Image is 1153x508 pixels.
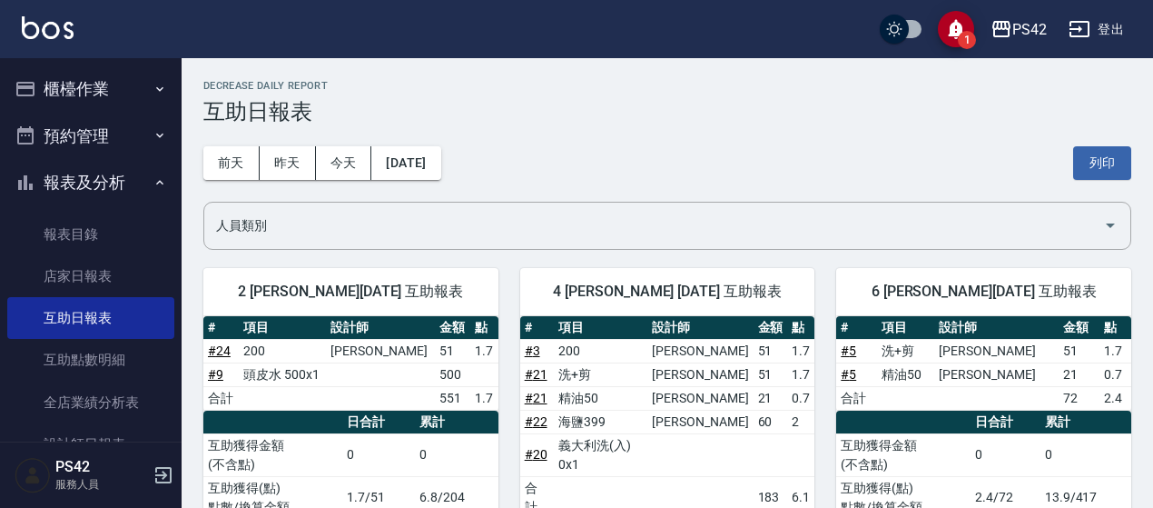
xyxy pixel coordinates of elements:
th: 金額 [754,316,788,340]
td: 200 [239,339,326,363]
a: #22 [525,414,547,429]
td: 洗+剪 [554,363,647,386]
td: 51 [435,339,470,363]
a: #5 [841,344,856,358]
td: 1.7 [787,363,814,386]
h2: Decrease Daily Report [203,80,1131,92]
td: 60 [754,410,788,433]
a: 店家日報表 [7,255,174,297]
td: 0.7 [787,386,814,410]
a: 互助日報表 [7,297,174,339]
th: 累計 [1040,411,1131,434]
a: #9 [208,367,223,382]
td: 51 [1059,339,1099,363]
button: Open [1096,211,1125,240]
button: save [938,11,974,47]
th: 點 [787,316,814,340]
table: a dense table [203,316,498,411]
th: # [836,316,877,340]
th: 項目 [877,316,934,340]
td: 72 [1059,386,1099,410]
button: 預約管理 [7,113,174,160]
td: 0 [1040,433,1131,476]
th: 設計師 [647,316,753,340]
th: 設計師 [934,316,1059,340]
td: 2 [787,410,814,433]
td: 21 [1059,363,1099,386]
span: 6 [PERSON_NAME][DATE] 互助報表 [858,283,1109,301]
a: #3 [525,344,540,358]
img: Logo [22,16,74,39]
td: 500 [435,363,470,386]
span: 2 [PERSON_NAME][DATE] 互助報表 [225,283,477,301]
th: 日合計 [342,411,415,434]
td: 1.7 [470,339,498,363]
button: 櫃檯作業 [7,65,174,113]
td: 551 [435,386,470,410]
div: PS42 [1012,18,1047,41]
td: [PERSON_NAME] [326,339,435,363]
td: [PERSON_NAME] [647,386,753,410]
td: 合計 [836,386,877,410]
img: Person [15,457,51,493]
td: [PERSON_NAME] [934,363,1059,386]
table: a dense table [836,316,1131,411]
td: 0.7 [1099,363,1131,386]
button: 列印 [1073,146,1131,180]
th: 日合計 [971,411,1040,434]
td: [PERSON_NAME] [647,410,753,433]
th: 點 [470,316,498,340]
th: 點 [1099,316,1131,340]
td: 精油50 [877,363,934,386]
a: 互助點數明細 [7,339,174,381]
td: 互助獲得金額 (不含點) [203,433,342,476]
td: 1.7 [470,386,498,410]
th: # [203,316,239,340]
span: 1 [958,31,976,49]
td: 51 [754,363,788,386]
a: 全店業績分析表 [7,382,174,423]
button: [DATE] [371,146,440,180]
button: 前天 [203,146,260,180]
th: 累計 [415,411,498,434]
a: 報表目錄 [7,214,174,255]
td: [PERSON_NAME] [647,363,753,386]
td: 21 [754,386,788,410]
td: 合計 [203,386,239,410]
a: 設計師日報表 [7,423,174,465]
td: 義大利洗(入) 0x1 [554,433,647,476]
a: #24 [208,344,231,358]
td: 頭皮水 500x1 [239,363,326,386]
td: 0 [415,433,498,476]
button: 昨天 [260,146,316,180]
td: 1.7 [1099,339,1131,363]
td: [PERSON_NAME] [934,339,1059,363]
td: 0 [342,433,415,476]
button: 登出 [1061,13,1131,46]
a: #20 [525,447,547,462]
th: 設計師 [326,316,435,340]
th: 金額 [1059,316,1099,340]
a: #5 [841,367,856,382]
td: 200 [554,339,647,363]
td: 洗+剪 [877,339,934,363]
p: 服務人員 [55,476,148,493]
span: 4 [PERSON_NAME] [DATE] 互助報表 [542,283,793,301]
td: 精油50 [554,386,647,410]
th: 項目 [239,316,326,340]
th: 金額 [435,316,470,340]
h3: 互助日報表 [203,99,1131,125]
td: 2.4 [1099,386,1131,410]
h5: PS42 [55,458,148,476]
th: # [520,316,554,340]
td: 海鹽399 [554,410,647,433]
a: #21 [525,367,547,382]
td: [PERSON_NAME] [647,339,753,363]
a: #21 [525,391,547,405]
button: 報表及分析 [7,159,174,206]
th: 項目 [554,316,647,340]
td: 互助獲得金額 (不含點) [836,433,971,476]
td: 51 [754,339,788,363]
td: 1.7 [787,339,814,363]
button: 今天 [316,146,372,180]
